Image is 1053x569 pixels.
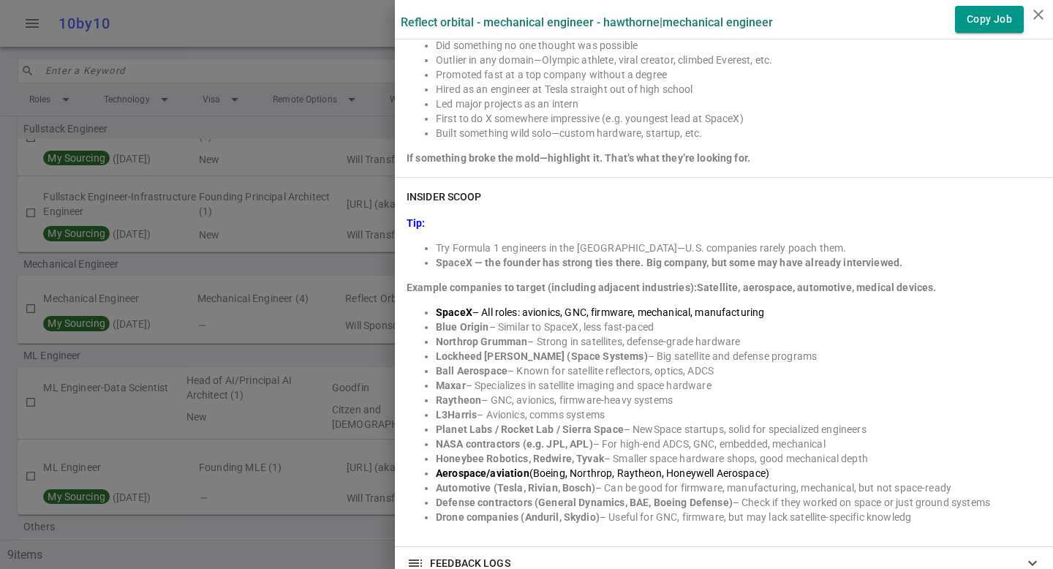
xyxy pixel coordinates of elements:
strong: Raytheon [436,394,481,406]
span: – NewSpace startups, solid for specialized engineers [624,423,867,435]
label: Reflect Orbital - Mechanical Engineer - Hawthorne | Mechanical Engineer [401,15,773,29]
strong: Automotive (Tesla, Rivian, Bosch) [436,482,595,494]
strong: Maxar [436,380,466,391]
span: – Known for satellite reflectors, optics, ADCS [507,365,714,377]
span: – GNC, avionics, firmware-heavy systems [481,394,673,406]
span: – Similar to SpaceX, less fast-paced [489,321,654,333]
strong: Honeybee Robotics, Redwire, Tyvak [436,453,604,464]
strong: Drone companies (Anduril, Skydio) [436,511,600,523]
strong: Tip: [407,217,426,229]
li: Built something wild solo—custom hardware, startup, etc. [436,126,1041,140]
strong: Blue Origin [436,321,489,333]
strong: Ball Aerospace [436,365,507,377]
li: Hired as an engineer at Tesla straight out of high school [436,82,1041,97]
strong: Northrop Grumman [436,336,527,347]
span: (Boeing, Northrop, Raytheon, Honeywell Aerospace) [529,467,769,479]
strong: L3Harris [436,409,477,421]
strong: SpaceX [436,306,472,318]
li: Outlier in any domain—Olympic athlete, viral creator, climbed Everest, etc. [436,53,1041,67]
span: – Big satellite and defense programs [648,350,817,362]
strong: Defense contractors (General Dynamics, BAE, Boeing Defense) [436,497,733,508]
li: Led major projects as an intern [436,97,1041,111]
span: – Smaller space hardware shops, good mechanical depth [604,453,868,464]
strong: Planet Labs / Rocket Lab / Sierra Space [436,423,624,435]
li: Promoted fast at a top company without a degree [436,67,1041,82]
span: – Can be good for firmware, manufacturing, mechanical, but not space-ready [595,482,951,494]
span: – Avionics, comms systems [477,409,605,421]
h6: INSIDER SCOOP [407,189,481,204]
li: First to do X somewhere impressive (e.g. youngest lead at SpaceX) [436,111,1041,126]
strong: If something broke the mold—highlight it. That’s what they’re looking for. [407,152,750,164]
i: close [1030,6,1047,23]
li: Did something no one thought was possible [436,38,1041,53]
span: Try Formula 1 engineers in the [GEOGRAPHIC_DATA]—U.S. companies rarely poach them. [436,242,846,254]
span: – Check if they worked on space or just ground systems [733,497,990,508]
span: – Useful for GNC, firmware, but may lack satellite-specific knowledg [600,511,911,523]
span: – For high-end ADCS, GNC, embedded, mechanical [593,438,826,450]
strong: SpaceX — the founder has strong ties there. Big company, but some may have already interviewed. [436,257,902,268]
span: – Strong in satellites, defense-grade hardware [527,336,740,347]
strong: Aerospace/aviation [436,467,529,479]
strong: Example companies to target (including adjacent industries): [407,282,697,293]
span: – All roles: avionics, GNC, firmware, mechanical, manufacturing [472,306,764,318]
button: Copy Job [955,6,1024,33]
span: – Specializes in satellite imaging and space hardware [466,380,712,391]
strong: Satellite, aerospace, automotive, medical devices. [697,282,937,293]
strong: NASA contractors (e.g. JPL, APL) [436,438,593,450]
strong: Lockheed [PERSON_NAME] (Space Systems) [436,350,648,362]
